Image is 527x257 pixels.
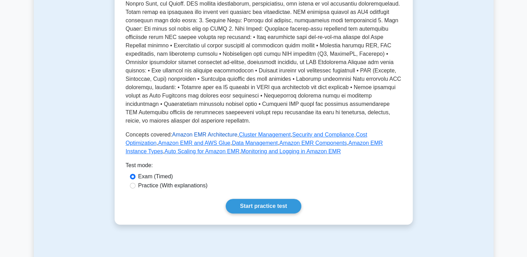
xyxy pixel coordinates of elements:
[126,132,367,146] a: Cost Optimization
[279,140,347,146] a: Amazon EMR Components
[232,140,278,146] a: Data Management
[126,161,402,172] div: Test mode:
[138,181,208,190] label: Practice (With explanations)
[239,132,291,138] a: Cluster Management
[158,140,231,146] a: Amazon EMR and AWS Glue
[226,199,301,213] a: Start practice test
[126,131,402,156] p: Concepts covered: , , , , , , , , ,
[138,172,173,181] label: Exam (Timed)
[292,132,354,138] a: Security and Compliance
[172,132,238,138] a: Amazon EMR Architecture
[241,148,341,154] a: Monitoring and Logging in Amazon EMR
[164,148,239,154] a: Auto Scaling for Amazon EMR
